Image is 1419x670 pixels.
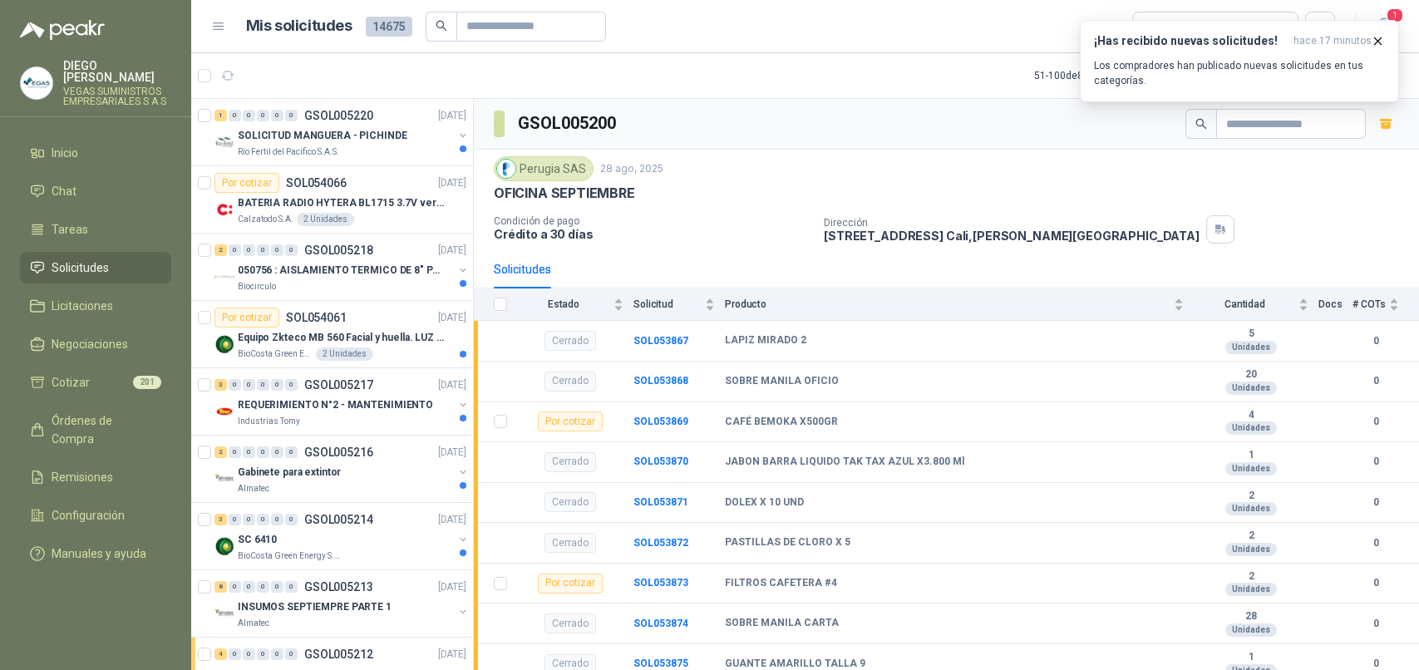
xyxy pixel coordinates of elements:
p: SOLICITUD MANGUERA - PICHINDE [238,128,407,144]
b: FILTROS CAFETERA #4 [725,577,837,590]
p: GSOL005214 [304,514,373,525]
div: 2 Unidades [316,347,373,361]
a: Configuración [20,500,171,531]
span: Negociaciones [52,335,128,353]
b: 1 [1194,449,1308,462]
div: Solicitudes [494,260,551,278]
b: 0 [1352,535,1399,551]
b: 2 [1194,570,1308,584]
div: 0 [271,514,283,525]
p: Almatec [238,482,269,495]
div: 0 [285,514,298,525]
div: 0 [271,446,283,458]
a: Manuales y ayuda [20,538,171,569]
p: BioCosta Green Energy S.A.S [238,347,313,361]
b: 0 [1352,414,1399,430]
span: 1 [1386,7,1404,23]
img: Company Logo [214,469,234,489]
div: 0 [257,581,269,593]
span: Estado [517,298,610,310]
b: DOLEX X 10 UND [725,496,804,510]
span: Configuración [52,506,125,525]
div: Cerrado [544,613,596,633]
a: Por cotizarSOL054066[DATE] Company LogoBATERIA RADIO HYTERA BL1715 3.7V ver imagenCalzatodo S.A.2... [191,166,473,234]
div: 0 [243,446,255,458]
p: [DATE] [438,377,466,393]
button: ¡Has recibido nuevas solicitudes!hace 17 minutos Los compradores han publicado nuevas solicitudes... [1080,20,1399,102]
a: SOL053874 [633,618,688,629]
p: Rio Fertil del Pacífico S.A.S. [238,145,339,159]
b: 5 [1194,328,1308,341]
span: Cantidad [1194,298,1295,310]
div: 0 [271,648,283,660]
p: BioCosta Green Energy S.A.S [238,549,342,563]
div: 0 [229,110,241,121]
div: 1 [214,110,227,121]
p: [DATE] [438,175,466,191]
p: Dirección [824,217,1200,229]
div: 0 [229,379,241,391]
div: Unidades [1225,583,1277,596]
p: Los compradores han publicado nuevas solicitudes en tus categorías. [1094,58,1385,88]
a: 1 0 0 0 0 0 GSOL005220[DATE] Company LogoSOLICITUD MANGUERA - PICHINDERio Fertil del Pacífico S.A.S. [214,106,470,159]
div: 0 [271,110,283,121]
div: 8 [214,581,227,593]
p: OFICINA SEPTIEMBRE [494,185,635,202]
div: 0 [285,110,298,121]
p: 28 ago, 2025 [600,161,663,177]
a: Cotizar201 [20,367,171,398]
div: 0 [243,110,255,121]
p: 050756 : AISLAMIENTO TERMICO DE 8" PARA TUBERIA [238,263,445,278]
div: 3 [214,379,227,391]
b: SOL053868 [633,375,688,387]
th: Estado [517,288,633,321]
b: 4 [1194,409,1308,422]
div: 0 [271,379,283,391]
a: SOL053875 [633,658,688,669]
a: SOL053867 [633,335,688,347]
div: 2 [214,244,227,256]
div: Unidades [1225,623,1277,637]
div: Unidades [1225,543,1277,556]
p: [DATE] [438,445,466,461]
b: SOL053873 [633,577,688,589]
span: Cotizar [52,373,90,392]
span: Licitaciones [52,297,113,315]
img: Logo peakr [20,20,105,40]
div: 0 [243,244,255,256]
p: Equipo Zkteco MB 560 Facial y huella. LUZ VISIBLE [238,330,445,346]
div: 0 [243,648,255,660]
div: Por cotizar [538,574,603,594]
div: Por cotizar [214,308,279,328]
div: Cerrado [544,533,596,553]
p: [DATE] [438,579,466,595]
p: SOL054061 [286,312,347,323]
img: Company Logo [214,267,234,287]
p: [DATE] [438,512,466,528]
a: Chat [20,175,171,207]
b: CAFÉ BEMOKA X500GR [725,416,838,429]
p: GSOL005220 [304,110,373,121]
b: 0 [1352,495,1399,510]
a: SOL053869 [633,416,688,427]
img: Company Logo [21,67,52,99]
p: DIEGO [PERSON_NAME] [63,60,171,83]
h3: ¡Has recibido nuevas solicitudes! [1094,34,1287,48]
div: Perugia SAS [494,156,594,181]
span: Solicitudes [52,259,109,277]
b: 1 [1194,651,1308,664]
span: search [436,20,447,32]
b: 0 [1352,333,1399,349]
span: Órdenes de Compra [52,411,155,448]
div: 0 [257,648,269,660]
div: 0 [285,581,298,593]
div: 3 [214,514,227,525]
a: Negociaciones [20,328,171,360]
span: search [1195,118,1207,130]
div: 0 [229,581,241,593]
a: Por cotizarSOL054061[DATE] Company LogoEquipo Zkteco MB 560 Facial y huella. LUZ VISIBLEBioCosta ... [191,301,473,368]
div: 0 [229,244,241,256]
a: SOL053872 [633,537,688,549]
